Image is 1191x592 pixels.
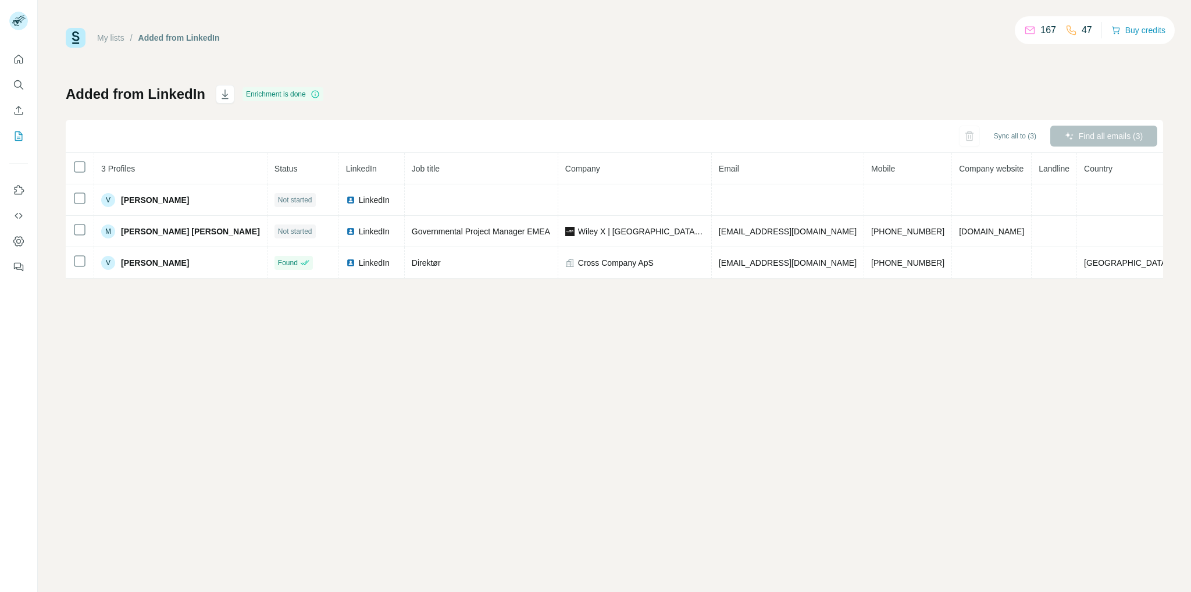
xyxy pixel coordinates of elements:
[121,226,260,237] span: [PERSON_NAME] [PERSON_NAME]
[1082,23,1092,37] p: 47
[97,33,124,42] a: My lists
[1039,164,1069,173] span: Landline
[101,224,115,238] div: M
[101,164,135,173] span: 3 Profiles
[9,205,28,226] button: Use Surfe API
[138,32,220,44] div: Added from LinkedIn
[9,126,28,147] button: My lists
[578,226,704,237] span: Wiley X | [GEOGRAPHIC_DATA], [GEOGRAPHIC_DATA], [GEOGRAPHIC_DATA]
[66,85,205,104] h1: Added from LinkedIn
[101,256,115,270] div: V
[719,164,739,173] span: Email
[959,164,1024,173] span: Company website
[359,194,390,206] span: LinkedIn
[9,74,28,95] button: Search
[412,258,441,268] span: Direktør
[959,227,1024,236] span: [DOMAIN_NAME]
[66,28,85,48] img: Surfe Logo
[278,226,312,237] span: Not started
[1111,22,1165,38] button: Buy credits
[1084,164,1112,173] span: Country
[1040,23,1056,37] p: 167
[101,193,115,207] div: V
[412,227,550,236] span: Governmental Project Manager EMEA
[565,164,600,173] span: Company
[412,164,440,173] span: Job title
[994,131,1036,141] span: Sync all to (3)
[719,227,857,236] span: [EMAIL_ADDRESS][DOMAIN_NAME]
[121,257,189,269] span: [PERSON_NAME]
[359,226,390,237] span: LinkedIn
[871,164,895,173] span: Mobile
[243,87,323,101] div: Enrichment is done
[346,195,355,205] img: LinkedIn logo
[9,49,28,70] button: Quick start
[871,227,944,236] span: [PHONE_NUMBER]
[871,258,944,268] span: [PHONE_NUMBER]
[1084,258,1169,268] span: [GEOGRAPHIC_DATA]
[278,258,298,268] span: Found
[986,127,1044,145] button: Sync all to (3)
[578,257,654,269] span: Cross Company ApS
[719,258,857,268] span: [EMAIL_ADDRESS][DOMAIN_NAME]
[9,256,28,277] button: Feedback
[9,231,28,252] button: Dashboard
[346,164,377,173] span: LinkedIn
[9,180,28,201] button: Use Surfe on LinkedIn
[278,195,312,205] span: Not started
[359,257,390,269] span: LinkedIn
[346,258,355,268] img: LinkedIn logo
[130,32,133,44] li: /
[565,227,575,236] img: company-logo
[9,100,28,121] button: Enrich CSV
[274,164,298,173] span: Status
[121,194,189,206] span: [PERSON_NAME]
[346,227,355,236] img: LinkedIn logo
